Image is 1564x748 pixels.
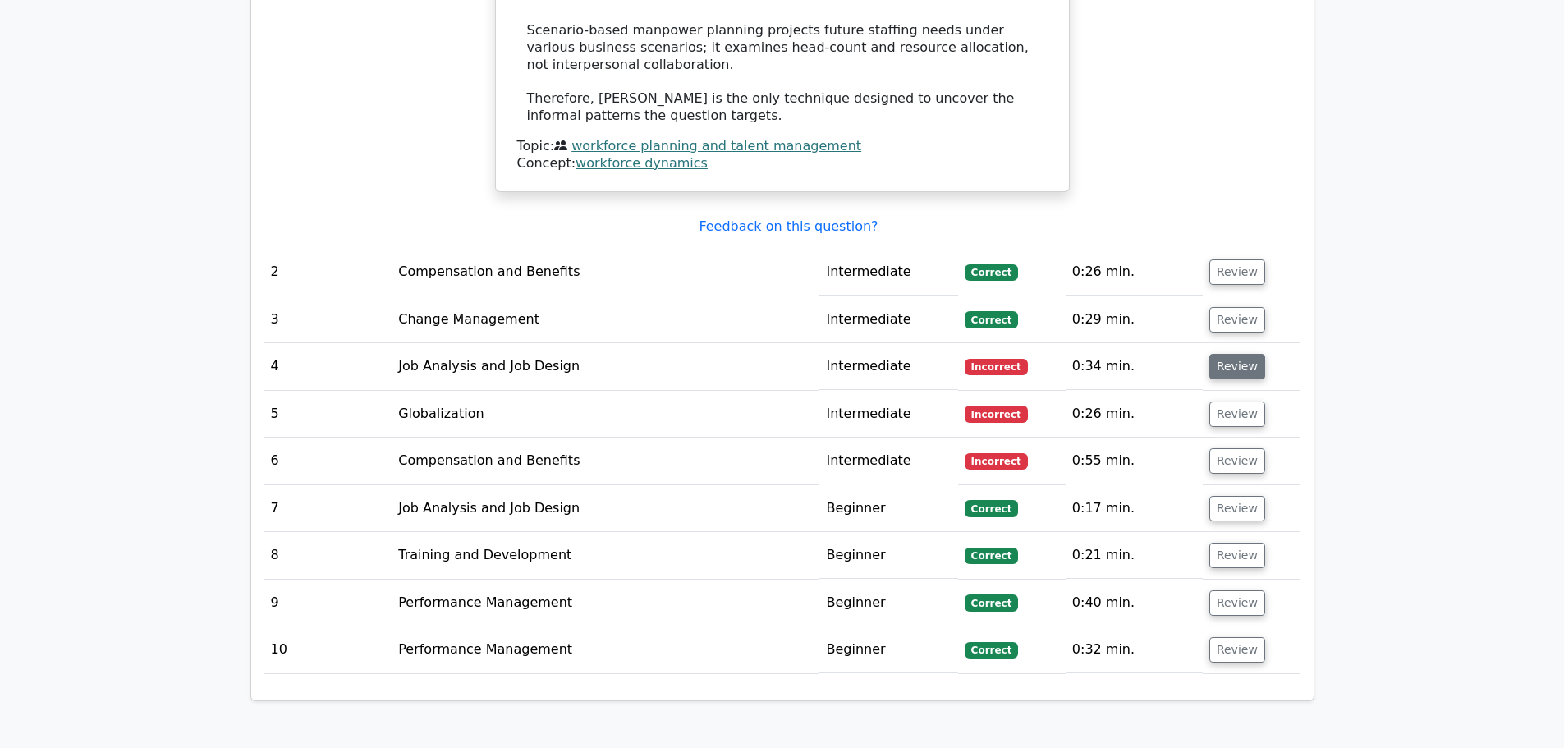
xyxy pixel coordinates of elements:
td: Performance Management [392,580,819,626]
td: 0:34 min. [1066,343,1203,390]
td: 4 [264,343,392,390]
td: 0:21 min. [1066,532,1203,579]
span: Correct [965,548,1018,564]
td: Intermediate [819,249,957,296]
td: 6 [264,438,392,484]
td: Job Analysis and Job Design [392,485,819,532]
span: Incorrect [965,453,1028,470]
td: 0:29 min. [1066,296,1203,343]
td: 0:26 min. [1066,249,1203,296]
td: Intermediate [819,343,957,390]
td: Training and Development [392,532,819,579]
div: Concept: [517,155,1048,172]
td: 0:55 min. [1066,438,1203,484]
button: Review [1209,402,1265,427]
td: 10 [264,626,392,673]
td: 7 [264,485,392,532]
td: Performance Management [392,626,819,673]
td: 2 [264,249,392,296]
td: Intermediate [819,296,957,343]
td: 5 [264,391,392,438]
td: Globalization [392,391,819,438]
td: Beginner [819,626,957,673]
span: Correct [965,594,1018,611]
td: 0:40 min. [1066,580,1203,626]
span: Correct [965,311,1018,328]
span: Correct [965,264,1018,281]
a: Feedback on this question? [699,218,878,234]
td: Job Analysis and Job Design [392,343,819,390]
button: Review [1209,448,1265,474]
button: Review [1209,590,1265,616]
td: 0:26 min. [1066,391,1203,438]
button: Review [1209,354,1265,379]
td: Compensation and Benefits [392,438,819,484]
button: Review [1209,637,1265,663]
td: Beginner [819,532,957,579]
td: 0:32 min. [1066,626,1203,673]
a: workforce dynamics [576,155,708,171]
td: 3 [264,296,392,343]
td: 9 [264,580,392,626]
button: Review [1209,496,1265,521]
a: workforce planning and talent management [571,138,861,154]
td: Beginner [819,580,957,626]
td: Intermediate [819,438,957,484]
button: Review [1209,259,1265,285]
td: Beginner [819,485,957,532]
td: 0:17 min. [1066,485,1203,532]
span: Correct [965,500,1018,516]
td: Compensation and Benefits [392,249,819,296]
div: Topic: [517,138,1048,155]
td: Intermediate [819,391,957,438]
span: Incorrect [965,359,1028,375]
span: Incorrect [965,406,1028,422]
button: Review [1209,307,1265,333]
td: 8 [264,532,392,579]
span: Correct [965,642,1018,659]
td: Change Management [392,296,819,343]
button: Review [1209,543,1265,568]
